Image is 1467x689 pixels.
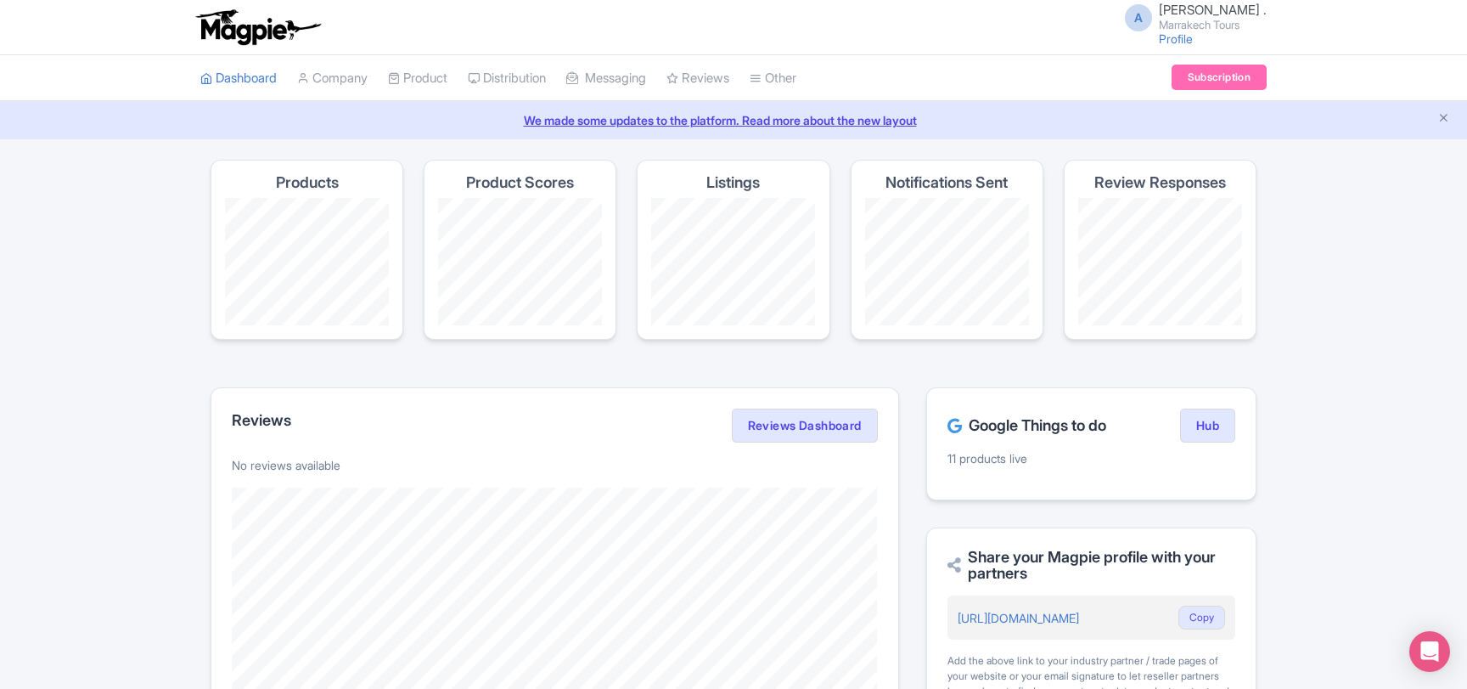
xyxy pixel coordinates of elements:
[388,55,447,102] a: Product
[732,409,878,443] a: Reviews Dashboard
[947,417,1106,434] h2: Google Things to do
[750,55,796,102] a: Other
[1180,409,1235,443] a: Hub
[297,55,368,102] a: Company
[1094,174,1226,191] h4: Review Responses
[192,8,323,46] img: logo-ab69f6fb50320c5b225c76a69d11143b.png
[276,174,339,191] h4: Products
[666,55,729,102] a: Reviews
[232,456,878,474] p: No reviews available
[947,449,1235,467] p: 11 products live
[1159,20,1267,31] small: Marrakech Tours
[466,174,574,191] h4: Product Scores
[947,549,1235,583] h2: Share your Magpie profile with your partners
[1159,31,1193,46] a: Profile
[468,55,546,102] a: Distribution
[1159,2,1267,18] span: [PERSON_NAME] .
[1172,65,1267,90] a: Subscription
[1115,3,1267,31] a: A [PERSON_NAME] . Marrakech Tours
[232,412,291,429] h2: Reviews
[958,611,1079,625] a: [URL][DOMAIN_NAME]
[200,55,277,102] a: Dashboard
[10,111,1457,129] a: We made some updates to the platform. Read more about the new layout
[1437,110,1450,129] button: Close announcement
[706,174,760,191] h4: Listings
[1125,4,1152,31] span: A
[1178,606,1225,630] button: Copy
[1409,631,1450,672] div: Open Intercom Messenger
[885,174,1008,191] h4: Notifications Sent
[566,55,646,102] a: Messaging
